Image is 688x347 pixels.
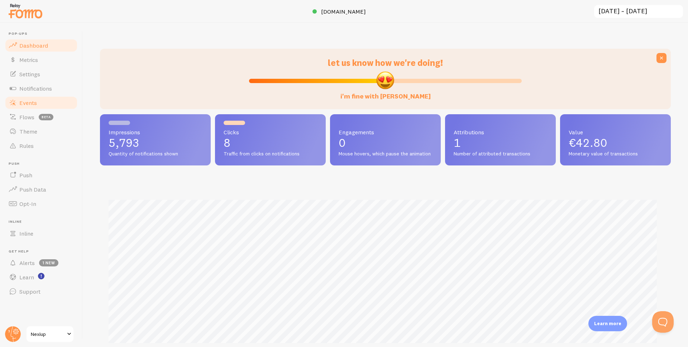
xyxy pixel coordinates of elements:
a: Events [4,96,78,110]
span: Engagements [339,129,432,135]
span: Get Help [9,249,78,254]
p: 1 [454,137,547,149]
span: Push [9,162,78,166]
span: Push Data [19,186,46,193]
span: Impressions [109,129,202,135]
span: Dashboard [19,42,48,49]
label: i'm fine with [PERSON_NAME] [340,85,431,101]
a: Alerts 1 new [4,256,78,270]
p: 8 [224,137,317,149]
a: Flows beta [4,110,78,124]
a: Learn [4,270,78,284]
img: emoji.png [376,71,395,90]
p: 5,793 [109,137,202,149]
span: Clicks [224,129,317,135]
a: Nexiup [26,326,74,343]
span: Traffic from clicks on notifications [224,151,317,157]
span: Mouse hovers, which pause the animation [339,151,432,157]
span: Flows [19,114,34,121]
img: fomo-relay-logo-orange.svg [8,2,43,20]
span: Support [19,288,40,295]
a: Push Data [4,182,78,197]
span: Notifications [19,85,52,92]
a: Opt-In [4,197,78,211]
a: Push [4,168,78,182]
span: 1 new [39,259,58,266]
a: Support [4,284,78,299]
a: Settings [4,67,78,81]
span: Push [19,172,32,179]
span: Number of attributed transactions [454,151,547,157]
span: Value [569,129,662,135]
span: Pop-ups [9,32,78,36]
span: Theme [19,128,37,135]
a: Inline [4,226,78,241]
span: Attributions [454,129,547,135]
span: Settings [19,71,40,78]
span: Nexiup [31,330,65,338]
div: Learn more [588,316,627,331]
span: Rules [19,142,34,149]
p: 0 [339,137,432,149]
a: Rules [4,139,78,153]
svg: <p>Watch New Feature Tutorials!</p> [38,273,44,279]
span: €42.80 [569,136,607,150]
span: Inline [19,230,33,237]
span: let us know how we're doing! [328,57,443,68]
span: Inline [9,220,78,224]
p: Learn more [594,320,621,327]
span: Alerts [19,259,35,266]
a: Dashboard [4,38,78,53]
a: Theme [4,124,78,139]
span: Monetary value of transactions [569,151,662,157]
span: Quantity of notifications shown [109,151,202,157]
span: Learn [19,274,34,281]
span: beta [39,114,53,120]
a: Metrics [4,53,78,67]
span: Metrics [19,56,38,63]
a: Notifications [4,81,78,96]
span: Opt-In [19,200,36,207]
iframe: Help Scout Beacon - Open [652,311,674,333]
span: Events [19,99,37,106]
